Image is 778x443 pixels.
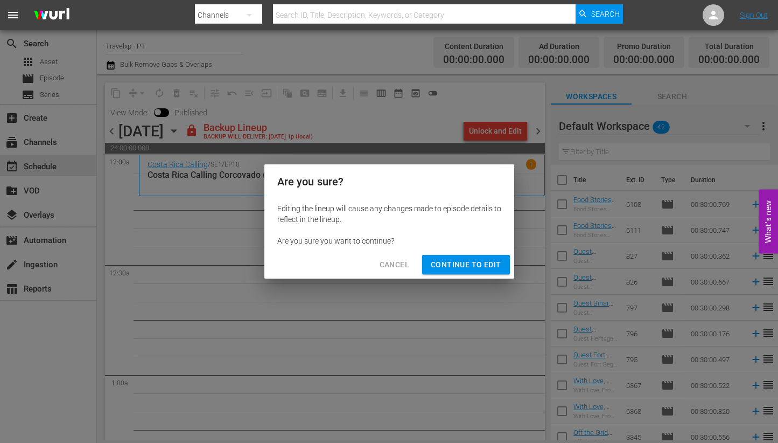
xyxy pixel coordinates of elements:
[380,258,409,272] span: Cancel
[277,203,501,225] div: Editing the lineup will cause any changes made to episode details to reflect in the lineup.
[422,255,509,275] button: Continue to Edit
[6,9,19,22] span: menu
[431,258,501,272] span: Continue to Edit
[759,190,778,254] button: Open Feedback Widget
[371,255,418,275] button: Cancel
[740,11,768,19] a: Sign Out
[277,173,501,190] h2: Are you sure?
[277,236,501,246] div: Are you sure you want to continue?
[591,4,620,24] span: Search
[26,3,78,28] img: ans4CAIJ8jUAAAAAAAAAAAAAAAAAAAAAAAAgQb4GAAAAAAAAAAAAAAAAAAAAAAAAJMjXAAAAAAAAAAAAAAAAAAAAAAAAgAT5G...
